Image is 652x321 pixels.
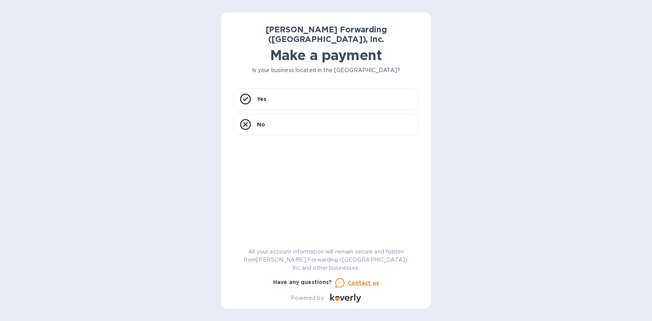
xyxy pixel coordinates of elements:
u: Contact us [348,280,379,286]
p: Powered by [291,294,324,302]
p: No [257,121,265,128]
h1: Make a payment [234,47,418,63]
b: [PERSON_NAME] Forwarding ([GEOGRAPHIC_DATA]), Inc. [266,25,387,44]
p: Is your business located in the [GEOGRAPHIC_DATA]? [234,66,418,74]
b: Have any questions? [273,279,332,285]
p: All your account information will remain secure and hidden from [PERSON_NAME] Forwarding ([GEOGRA... [234,248,418,272]
p: Yes [257,95,266,103]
